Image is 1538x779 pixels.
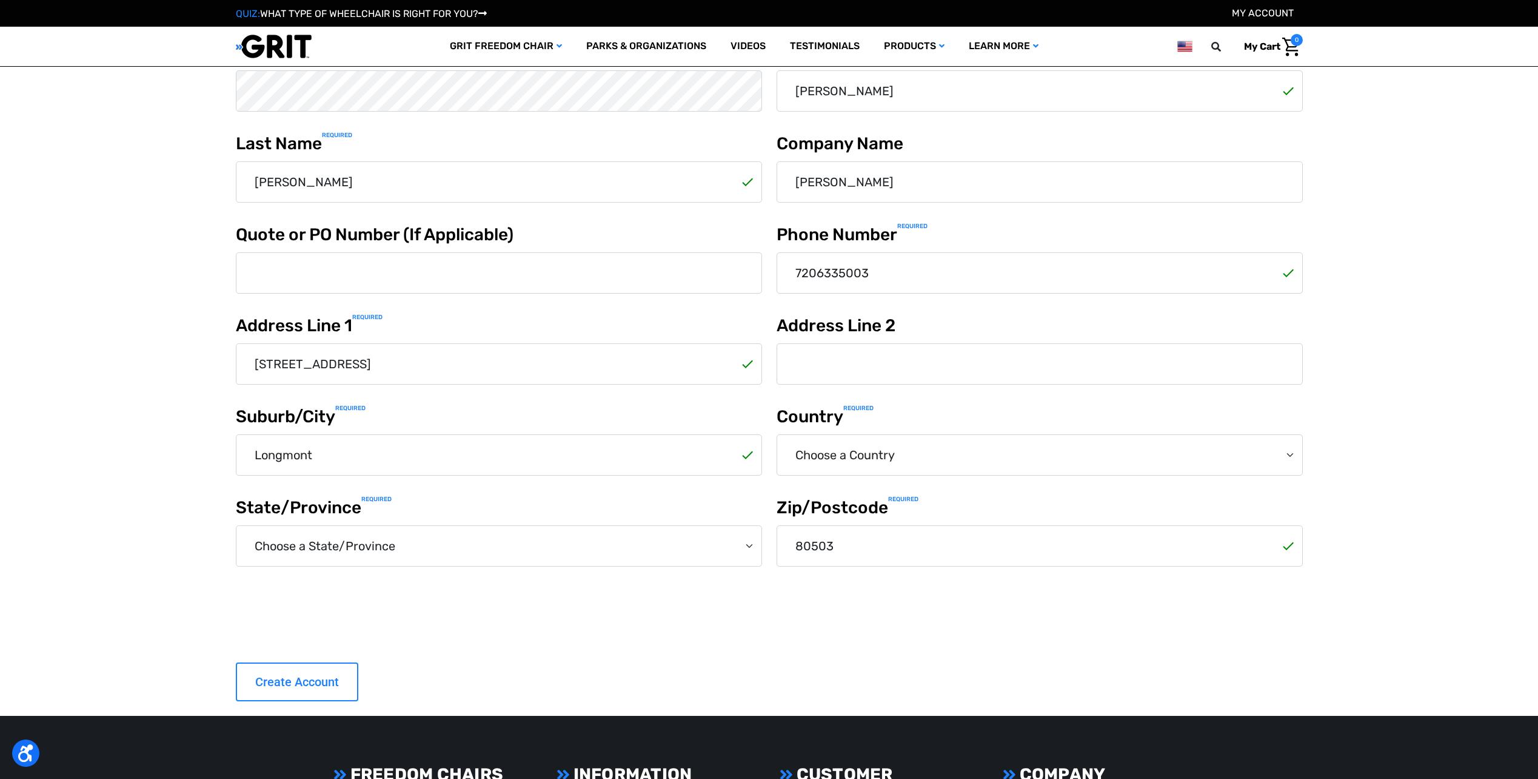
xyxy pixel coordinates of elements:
iframe: reCAPTCHA [236,586,420,633]
a: GRIT Freedom Chair [438,27,574,66]
small: Required [322,132,352,139]
small: Required [361,496,392,503]
label: State/Province [236,495,762,521]
a: Learn More [957,27,1051,66]
a: Videos [718,27,778,66]
a: Testimonials [778,27,872,66]
input: Create Account [236,663,358,701]
a: Parks & Organizations [574,27,718,66]
small: Required [888,496,918,503]
label: Zip/Postcode [777,495,1303,521]
label: Quote or PO Number (If Applicable) [236,222,762,248]
label: Phone Number [777,222,1303,248]
label: Company Name [777,131,1303,157]
label: Address Line 1 [236,313,762,339]
a: Products [872,27,957,66]
img: Cart [1282,38,1300,56]
span: My Cart [1244,41,1280,52]
label: Country [777,404,1303,430]
label: Last Name [236,131,762,157]
small: Required [352,314,383,321]
input: Search [1217,34,1235,59]
a: Cart with 0 items [1235,34,1303,59]
span: QUIZ: [236,8,260,19]
span: 0 [1291,34,1303,46]
small: Required [897,223,928,230]
small: Required [335,405,366,412]
label: Suburb/City [236,404,762,430]
img: us.png [1177,39,1192,54]
label: Address Line 2 [777,313,1303,339]
small: Required [843,405,874,412]
img: GRIT All-Terrain Wheelchair and Mobility Equipment [236,34,312,59]
a: Account [1232,7,1294,19]
a: QUIZ:WHAT TYPE OF WHEELCHAIR IS RIGHT FOR YOU? [236,8,487,19]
